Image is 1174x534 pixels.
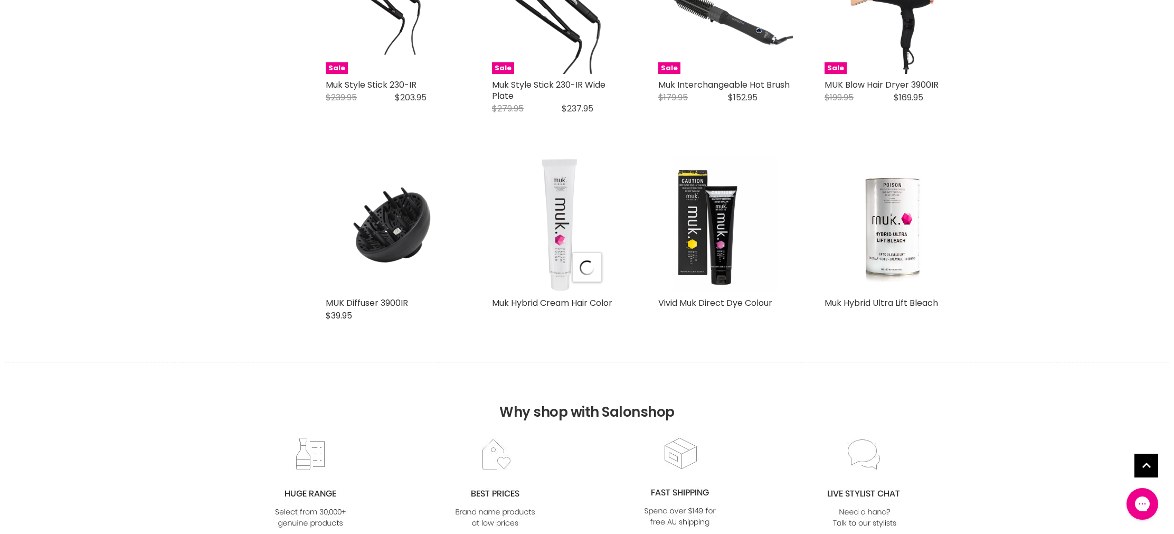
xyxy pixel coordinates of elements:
img: MUK Diffuser 3900IR [326,157,460,292]
span: $279.95 [492,102,524,115]
img: Muk Hybrid Cream Hair Color [503,157,616,292]
span: $179.95 [658,91,688,104]
a: Muk Interchangeable Hot Brush [658,79,790,91]
a: Muk Hybrid Cream Hair Color [492,297,612,309]
span: Sale [492,62,514,74]
h2: Why shop with Salonshop [5,362,1169,436]
a: MUK Blow Hair Dryer 3900IR [825,79,939,91]
a: MUK Diffuser 3900IR MUK Diffuser 3900IR [326,157,460,292]
span: $169.95 [894,91,923,104]
iframe: Gorgias live chat messenger [1121,484,1163,523]
span: Sale [326,62,348,74]
a: Back to top [1134,454,1158,477]
a: Muk Hybrid Cream Hair Color [492,157,627,292]
img: chat_c0a1c8f7-3133-4fc6-855f-7264552747f6.jpg [822,437,907,530]
span: Back to top [1134,454,1158,481]
img: range2_8cf790d4-220e-469f-917d-a18fed3854b6.jpg [268,437,353,530]
a: Muk Style Stick 230-IR Wide Plate [492,79,605,102]
img: fast.jpg [637,436,723,529]
img: Muk Hybrid Ultra Lift Bleach [847,157,937,292]
span: $237.95 [562,102,593,115]
span: $152.95 [728,91,758,104]
img: prices.jpg [452,437,538,530]
a: MUK Diffuser 3900IR [326,297,408,309]
span: $239.95 [326,91,357,104]
span: Sale [825,62,847,74]
span: Sale [658,62,680,74]
img: Vivid Muk Direct Dye Colour [673,157,778,292]
a: Muk Style Stick 230-IR [326,79,416,91]
span: $199.95 [825,91,854,104]
span: $203.95 [395,91,427,104]
a: Vivid Muk Direct Dye Colour [658,297,772,309]
a: Muk Hybrid Ultra Lift Bleach [825,157,959,292]
a: Muk Hybrid Ultra Lift Bleach [825,297,938,309]
a: Vivid Muk Direct Dye Colour Vivid Muk Direct Dye Colour [658,157,793,292]
span: $39.95 [326,310,352,322]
